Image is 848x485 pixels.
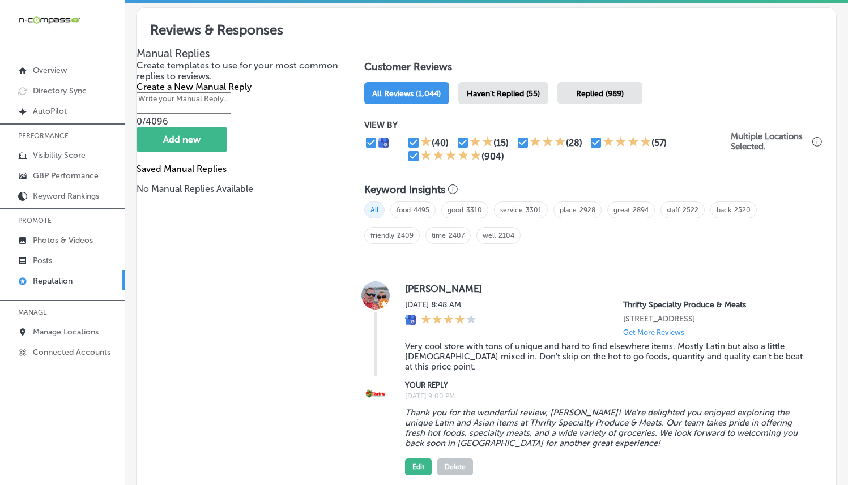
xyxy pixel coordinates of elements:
a: place [560,206,577,214]
label: Saved Manual Replies [137,164,227,174]
img: Image [361,379,390,407]
a: 2407 [449,231,465,239]
p: Posts [33,256,52,265]
a: 3310 [466,206,482,214]
span: Haven't Replied (55) [467,89,540,98]
a: great [613,206,630,214]
a: back [717,206,731,214]
label: [PERSON_NAME] [405,283,804,294]
div: 3 Stars [530,136,566,149]
a: 4495 [414,206,429,214]
p: No Manual Replies Available [137,183,342,194]
a: 2928 [579,206,595,214]
h3: Keyword Insights [364,183,445,196]
div: 1 Star [420,136,432,149]
p: Connected Accounts [33,347,110,357]
p: VIEW BY [364,120,731,130]
a: well [483,231,496,239]
button: Delete [437,458,473,475]
label: YOUR REPLY [405,381,804,389]
a: 2520 [734,206,751,214]
label: [DATE] 9:00 PM [405,392,804,400]
textarea: Create your Quick Reply [137,92,231,114]
div: (28) [566,138,582,148]
div: 2 Stars [470,136,493,149]
p: GBP Performance [33,171,99,181]
a: 2104 [498,231,514,239]
a: good [448,206,463,214]
p: Create templates to use for your most common replies to reviews. [137,60,342,81]
button: Edit [405,458,432,475]
label: Create a New Manual Reply [137,81,252,92]
p: Visibility Score [33,151,86,160]
div: (40) [432,138,449,148]
p: Overview [33,66,67,75]
label: [DATE] 8:48 AM [405,300,476,310]
a: staff [667,206,680,214]
div: 4 Stars [603,136,651,149]
blockquote: Thank you for the wonderful review, [PERSON_NAME]! We're delighted you enjoyed exploring the uniq... [405,407,804,448]
p: Manage Locations [33,327,99,337]
a: 2409 [397,231,414,239]
a: service [500,206,523,214]
h2: Reviews & Responses [137,8,836,47]
a: food [397,206,411,214]
p: Thrifty Specialty Produce & Meats [623,300,804,310]
p: AutoPilot [33,106,67,116]
p: Multiple Locations Selected. [731,131,809,152]
p: Directory Sync [33,86,87,96]
blockquote: Very cool store with tons of unique and hard to find elsewhere items. Mostly Latin but also a lit... [405,341,804,372]
img: 660ab0bf-5cc7-4cb8-ba1c-48b5ae0f18e60NCTV_CLogo_TV_Black_-500x88.png [18,15,80,25]
h1: Customer Reviews [364,61,823,78]
span: Replied (989) [576,89,624,98]
a: 3301 [526,206,542,214]
div: 4 Stars [421,314,476,327]
p: 0/4096 [137,116,342,127]
div: (904) [481,151,504,162]
p: Get More Reviews [623,328,684,337]
div: (57) [651,138,667,148]
p: Keyword Rankings [33,191,99,201]
a: friendly [370,231,394,239]
a: 2522 [683,206,698,214]
p: Reputation [33,276,73,286]
div: (15) [493,138,509,148]
a: time [432,231,446,239]
span: All Reviews (1,044) [372,89,441,98]
p: 2135 Palm Bay Rd NE [623,314,804,324]
span: All [364,201,385,218]
button: Add new [137,127,227,152]
p: Photos & Videos [33,235,93,245]
div: 5 Stars [420,149,481,163]
h3: Manual Replies [137,47,342,60]
a: 2894 [633,206,649,214]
